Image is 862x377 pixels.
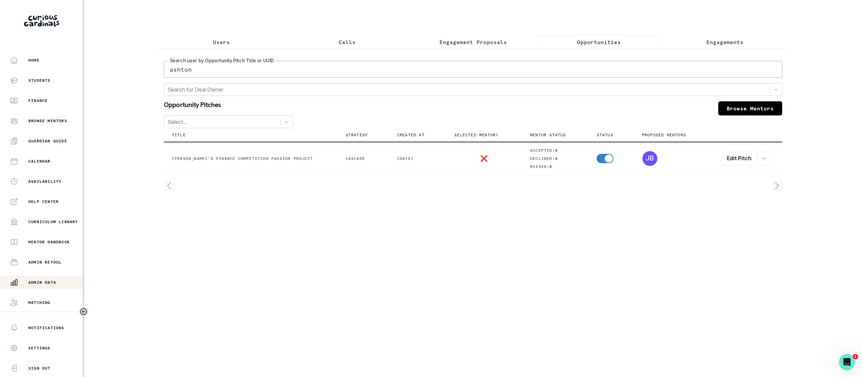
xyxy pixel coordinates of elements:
[455,132,499,138] p: Selected Mentor?
[28,219,78,225] p: Curriculum Library
[28,58,39,63] p: Home
[28,300,51,305] p: Matching
[530,132,566,138] p: Mentor Status
[339,38,356,46] p: Calls
[839,354,855,370] iframe: Intercom live chat
[853,354,858,359] span: 1
[28,138,67,144] p: Guardian Guide
[772,180,782,191] svg: page right
[758,152,771,165] button: row menu
[164,101,221,110] p: Opportunity Pitches
[397,156,438,161] p: [DATE]
[480,156,488,161] p: ❌
[28,78,51,83] p: Students
[28,118,67,124] p: Browse Mentors
[642,132,686,138] p: Proposed Mentors
[172,156,330,161] p: [PERSON_NAME]'s Finance Competition Passion Project
[28,325,64,331] p: Notifications
[346,156,381,161] p: Cascade
[24,15,59,27] img: Curious Cardinals Logo
[28,159,51,164] p: Calendar
[172,132,186,138] p: Title
[530,164,581,169] p: Missed: 0
[597,132,613,138] p: Status
[79,307,88,316] button: Toggle sidebar
[28,345,51,351] p: Settings
[397,132,425,138] p: Created At
[28,239,70,245] p: Mentor Handbook
[28,366,51,371] p: Sign Out
[530,148,581,153] p: Accepted: 0
[346,132,368,138] p: Strategy
[28,280,56,285] p: Admin Data
[439,38,507,46] p: Engagement Proposals
[28,98,48,103] p: Finance
[28,179,61,184] p: Availability
[577,38,621,46] p: Opportunities
[718,101,782,115] a: Browse Mentors
[646,155,654,162] div: John Barry Bertematti
[28,260,61,265] p: Admin Retool
[28,199,59,204] p: Help Center
[164,180,175,191] svg: page left
[706,38,743,46] p: Engagements
[530,156,581,161] p: Declined: 0
[213,38,230,46] p: Users
[721,152,758,165] a: Edit Pitch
